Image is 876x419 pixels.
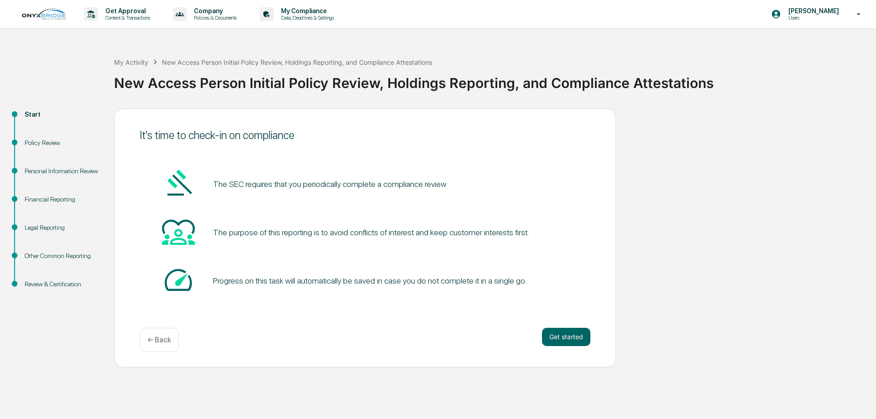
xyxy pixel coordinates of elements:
div: It's time to check-in on compliance [140,129,590,142]
div: New Access Person Initial Policy Review, Holdings Reporting, and Compliance Attestations [114,67,871,91]
p: [PERSON_NAME] [781,7,844,15]
div: Financial Reporting [25,195,99,204]
div: New Access Person Initial Policy Review, Holdings Reporting, and Compliance Attestations [162,58,432,66]
p: Data, Deadlines & Settings [274,15,339,21]
iframe: Open customer support [847,389,871,414]
div: Review & Certification [25,279,99,289]
div: My Activity [114,58,148,66]
p: ← Back [147,336,171,344]
p: Content & Transactions [98,15,155,21]
p: Get Approval [98,7,155,15]
button: Get started [542,328,590,346]
div: Progress on this task will automatically be saved in case you do not complete it in a single go. [213,276,527,285]
p: Company [187,7,241,15]
img: Gavel [162,167,195,200]
img: logo [22,9,66,20]
img: Speed-dial [162,264,195,296]
p: Policies & Documents [187,15,241,21]
p: My Compliance [274,7,339,15]
div: Personal Information Review [25,166,99,176]
p: Users [781,15,844,21]
div: Legal Reporting [25,223,99,233]
img: Heart [162,215,195,248]
pre: The SEC requires that you periodically complete a compliance review [213,178,447,190]
div: Other Common Reporting [25,251,99,261]
div: Policy Review [25,138,99,148]
div: The purpose of this reporting is to avoid conflicts of interest and keep customer interests first. [213,228,529,237]
div: Start [25,110,99,119]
